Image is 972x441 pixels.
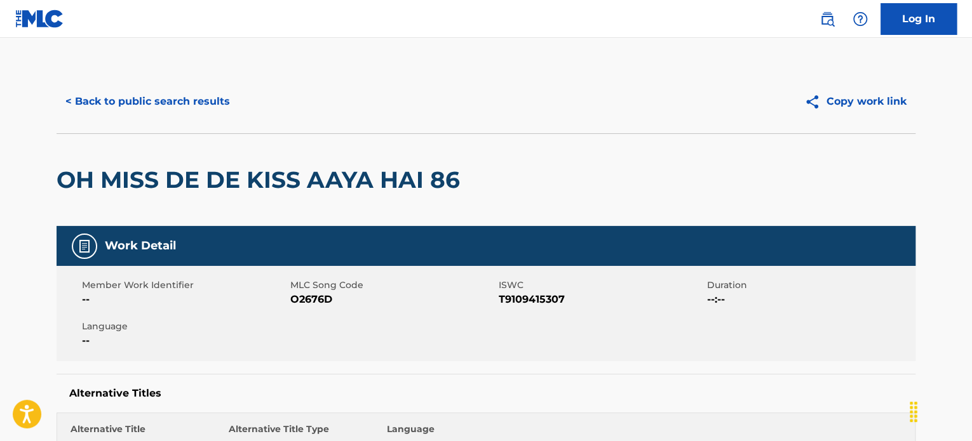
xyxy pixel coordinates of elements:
[82,279,287,292] span: Member Work Identifier
[814,6,840,32] a: Public Search
[707,279,912,292] span: Duration
[499,279,704,292] span: ISWC
[15,10,64,28] img: MLC Logo
[804,94,827,110] img: Copy work link
[707,292,912,307] span: --:--
[57,86,239,117] button: < Back to public search results
[77,239,92,254] img: Work Detail
[908,380,972,441] iframe: Chat Widget
[290,279,496,292] span: MLC Song Code
[903,393,924,431] div: Drag
[795,86,915,117] button: Copy work link
[82,320,287,333] span: Language
[82,292,287,307] span: --
[847,6,873,32] div: Help
[57,166,466,194] h2: OH MISS DE DE KISS AAYA HAI 86
[820,11,835,27] img: search
[499,292,704,307] span: T9109415307
[82,333,287,348] span: --
[853,11,868,27] img: help
[290,292,496,307] span: O2676D
[69,387,903,400] h5: Alternative Titles
[105,239,176,253] h5: Work Detail
[881,3,957,35] a: Log In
